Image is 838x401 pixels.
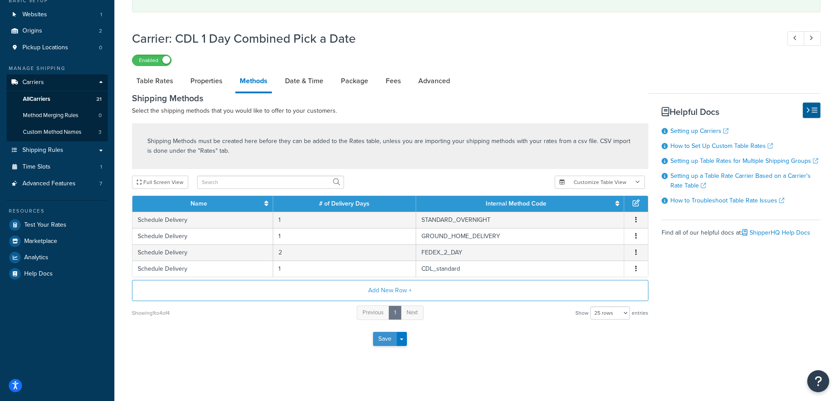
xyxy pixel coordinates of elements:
a: Table Rates [132,70,177,92]
li: Advanced Features [7,176,108,192]
td: Schedule Delivery [132,212,273,228]
span: Marketplace [24,238,57,245]
a: How to Troubleshoot Table Rate Issues [670,196,784,205]
a: Setting up Carriers [670,126,728,136]
span: 21 [96,96,102,103]
td: STANDARD_OVERNIGHT [416,212,624,228]
td: Schedule Delivery [132,228,273,244]
div: Manage Shipping [7,65,108,72]
label: Enabled [132,55,171,66]
button: Open Resource Center [807,370,829,392]
td: Schedule Delivery [132,261,273,277]
a: Properties [186,70,227,92]
a: Fees [381,70,405,92]
button: Full Screen View [132,176,188,189]
span: Shipping Rules [22,147,63,154]
a: Marketplace [7,233,108,249]
a: Time Slots1 [7,159,108,175]
a: Carriers [7,74,108,91]
a: Name [190,199,207,208]
button: Save [373,332,397,346]
span: Custom Method Names [23,129,81,136]
p: Shipping Methods must be created here before they can be added to the Rates table, unless you are... [147,136,633,156]
li: Method Merging Rules [7,107,108,124]
span: Websites [22,11,47,18]
a: Package [337,70,373,92]
span: Previous [362,308,384,316]
span: All Carriers [23,96,50,103]
a: Setting up a Table Rate Carrier Based on a Carrier's Rate Table [670,171,811,190]
a: Setting up Table Rates for Multiple Shipping Groups [670,156,818,166]
a: Next Record [804,31,821,46]
a: Method Merging Rules0 [7,107,108,124]
td: 1 [273,261,416,277]
a: Next [401,305,424,320]
a: Help Docs [7,266,108,282]
span: Method Merging Rules [23,112,78,119]
p: Select the shipping methods that you would like to offer to your customers. [132,106,648,116]
li: Websites [7,7,108,23]
span: 1 [100,163,102,171]
button: Hide Help Docs [803,103,820,118]
span: 0 [99,44,102,52]
div: Showing 1 to 4 of 4 [132,307,170,319]
span: Pickup Locations [22,44,68,52]
a: Internal Method Code [486,199,546,208]
span: entries [632,307,648,319]
span: 7 [99,180,102,188]
span: Next [406,308,418,316]
a: Previous Record [787,31,805,46]
li: Pickup Locations [7,40,108,56]
span: 1 [100,11,102,18]
a: Analytics [7,250,108,265]
div: Find all of our helpful docs at: [662,220,820,239]
a: Origins2 [7,23,108,39]
h1: Carrier: CDL 1 Day Combined Pick a Date [132,30,771,47]
span: Carriers [22,79,44,86]
span: Advanced Features [22,180,76,188]
li: Custom Method Names [7,124,108,140]
td: CDL_standard [416,261,624,277]
span: 2 [99,27,102,35]
td: Schedule Delivery [132,244,273,261]
a: AllCarriers21 [7,91,108,107]
h3: Helpful Docs [662,107,820,117]
span: Origins [22,27,42,35]
a: Previous [357,305,389,320]
a: Advanced Features7 [7,176,108,192]
span: Help Docs [24,270,53,278]
a: How to Set Up Custom Table Rates [670,141,773,151]
span: 0 [99,112,102,119]
a: 1 [388,305,402,320]
a: Date & Time [281,70,328,92]
span: Time Slots [22,163,51,171]
th: # of Delivery Days [273,196,416,212]
span: Test Your Rates [24,221,66,229]
td: 1 [273,228,416,244]
li: Origins [7,23,108,39]
a: Shipping Rules [7,142,108,158]
a: Methods [235,70,272,93]
a: Custom Method Names3 [7,124,108,140]
td: FEDEX_2_DAY [416,244,624,261]
li: Carriers [7,74,108,141]
td: 2 [273,244,416,261]
button: Customize Table View [555,176,645,189]
div: Resources [7,207,108,215]
span: 3 [99,129,102,136]
a: Pickup Locations0 [7,40,108,56]
li: Time Slots [7,159,108,175]
h3: Shipping Methods [132,93,648,103]
span: Show [575,307,589,319]
span: Analytics [24,254,48,261]
a: Advanced [414,70,454,92]
a: Websites1 [7,7,108,23]
td: 1 [273,212,416,228]
a: Test Your Rates [7,217,108,233]
input: Search [197,176,344,189]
